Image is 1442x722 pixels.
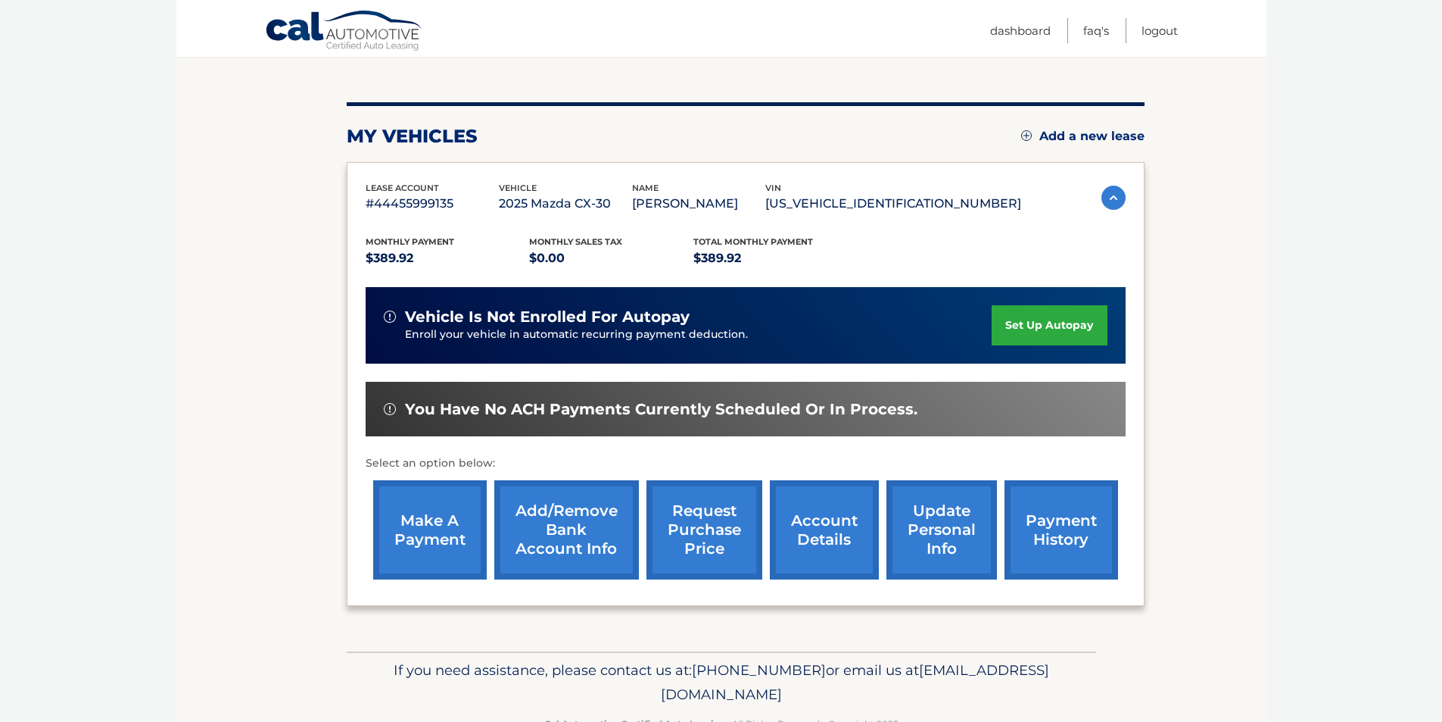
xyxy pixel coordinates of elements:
[384,403,396,415] img: alert-white.svg
[1101,186,1126,210] img: accordion-active.svg
[366,183,439,193] span: lease account
[886,480,997,580] a: update personal info
[693,248,858,269] p: $389.92
[632,193,765,214] p: [PERSON_NAME]
[529,248,693,269] p: $0.00
[992,305,1107,345] a: set up autopay
[1004,480,1118,580] a: payment history
[692,661,826,679] span: [PHONE_NUMBER]
[494,480,639,580] a: Add/Remove bank account info
[405,327,992,343] p: Enroll your vehicle in automatic recurring payment deduction.
[347,125,478,148] h2: my vehicles
[265,10,424,54] a: Cal Automotive
[990,18,1051,43] a: Dashboard
[405,400,917,419] span: You have no ACH payments currently scheduled or in process.
[661,661,1049,703] span: [EMAIL_ADDRESS][DOMAIN_NAME]
[366,455,1126,473] p: Select an option below:
[499,193,632,214] p: 2025 Mazda CX-30
[366,193,499,214] p: #44455999135
[366,236,454,247] span: Monthly Payment
[373,480,487,580] a: make a payment
[1083,18,1109,43] a: FAQ's
[405,308,690,327] span: vehicle is not enrolled for autopay
[765,183,781,193] span: vin
[499,183,537,193] span: vehicle
[366,248,530,269] p: $389.92
[646,480,762,580] a: request purchase price
[632,183,659,193] span: name
[529,236,622,247] span: Monthly sales Tax
[693,236,813,247] span: Total Monthly Payment
[1021,129,1145,144] a: Add a new lease
[770,480,879,580] a: account details
[1021,130,1032,141] img: add.svg
[765,193,1021,214] p: [US_VEHICLE_IDENTIFICATION_NUMBER]
[384,311,396,323] img: alert-white.svg
[357,658,1086,707] p: If you need assistance, please contact us at: or email us at
[1141,18,1178,43] a: Logout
